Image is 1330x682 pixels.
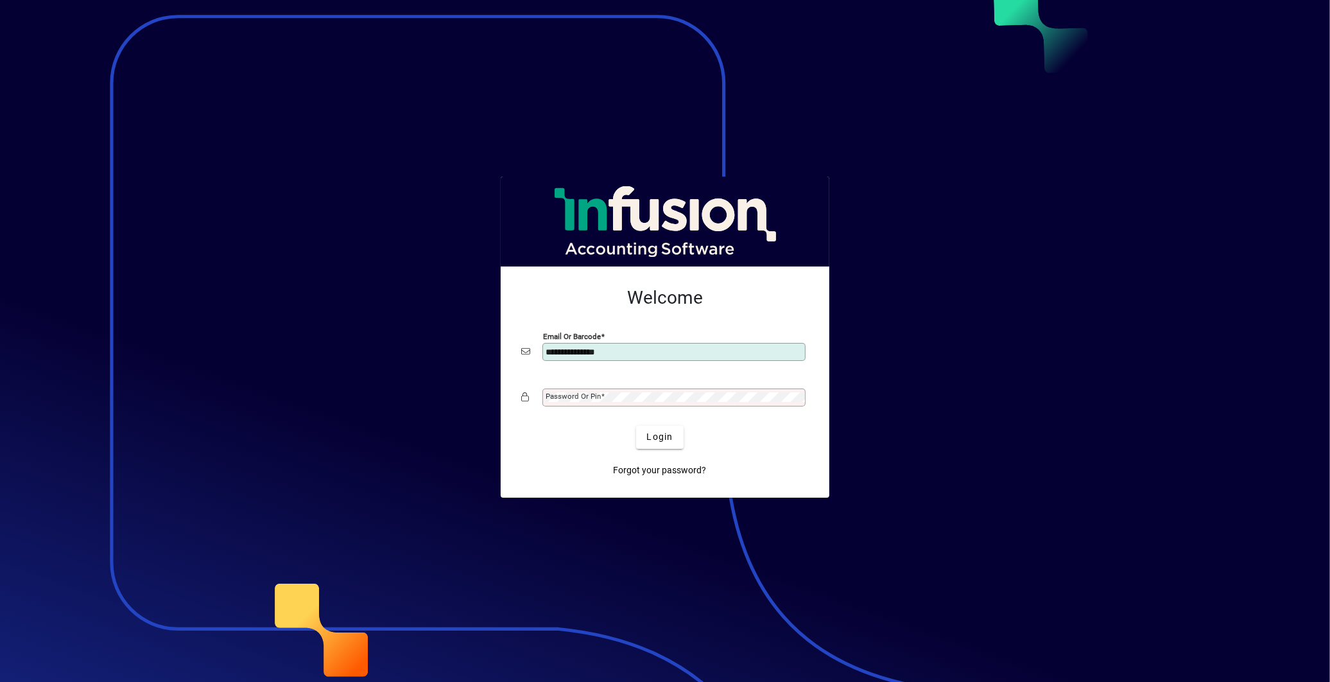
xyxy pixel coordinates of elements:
span: Forgot your password? [614,464,707,477]
button: Login [636,426,683,449]
mat-label: Email or Barcode [543,331,601,340]
a: Forgot your password? [609,459,712,482]
span: Login [646,430,673,444]
h2: Welcome [521,287,809,309]
mat-label: Password or Pin [546,392,601,401]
